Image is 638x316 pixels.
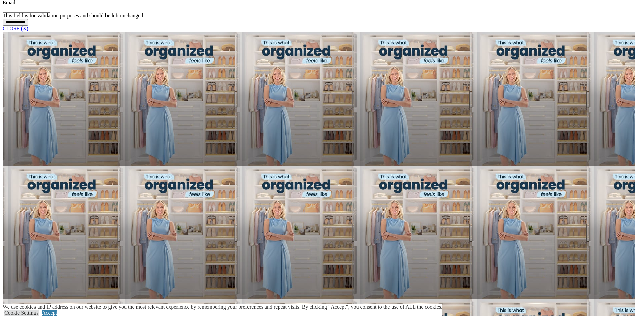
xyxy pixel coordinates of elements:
[3,13,635,19] div: This field is for validation purposes and should be left unchanged.
[4,310,39,316] a: Cookie Settings
[3,26,28,31] a: CLOSE (X)
[3,304,442,310] div: We use cookies and IP address on our website to give you the most relevant experience by remember...
[42,310,57,316] a: Accept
